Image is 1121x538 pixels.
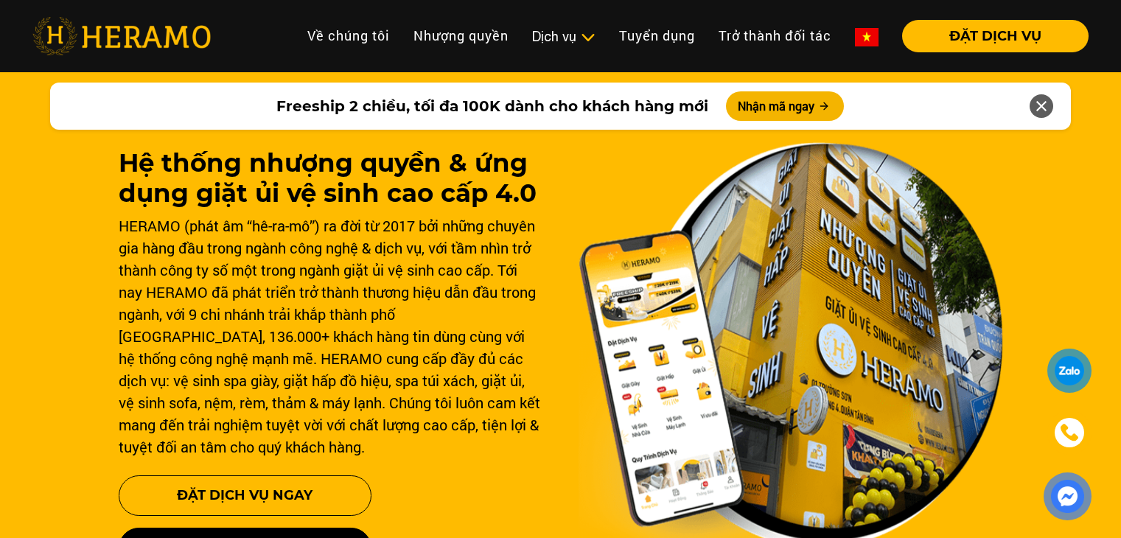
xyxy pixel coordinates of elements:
button: Nhận mã ngay [726,91,844,121]
div: Dịch vụ [532,27,596,46]
img: heramo-logo.png [32,17,211,55]
a: Nhượng quyền [402,20,520,52]
a: phone-icon [1048,411,1092,455]
a: Về chúng tôi [296,20,402,52]
a: Tuyển dụng [607,20,707,52]
a: Trở thành đối tác [707,20,843,52]
img: phone-icon [1060,423,1078,442]
h1: Hệ thống nhượng quyền & ứng dụng giặt ủi vệ sinh cao cấp 4.0 [119,148,543,209]
div: HERAMO (phát âm “hê-ra-mô”) ra đời từ 2017 bởi những chuyên gia hàng đầu trong ngành công nghệ & ... [119,214,543,458]
a: ĐẶT DỊCH VỤ [890,29,1089,43]
img: vn-flag.png [855,28,879,46]
span: Freeship 2 chiều, tối đa 100K dành cho khách hàng mới [276,95,708,117]
button: ĐẶT DỊCH VỤ [902,20,1089,52]
img: subToggleIcon [580,30,596,45]
button: Đặt Dịch Vụ Ngay [119,475,371,516]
